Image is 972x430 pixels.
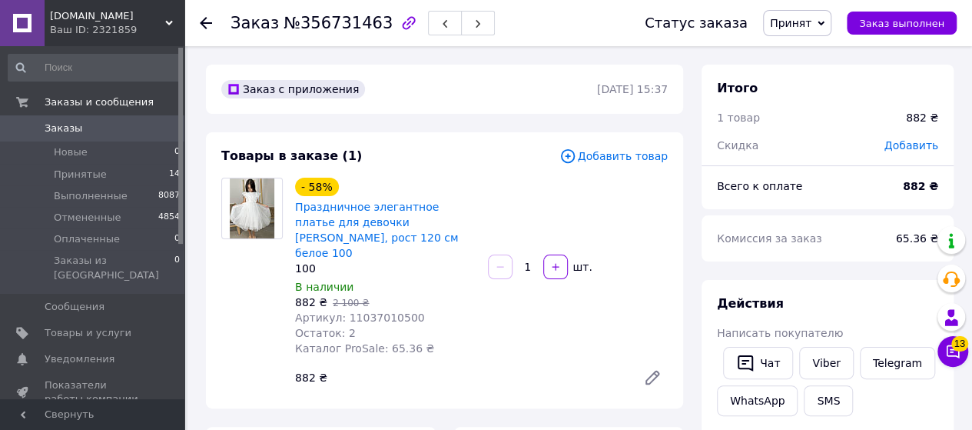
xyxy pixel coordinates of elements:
span: Показатели работы компании [45,378,142,406]
div: 882 ₴ [289,367,631,388]
span: KatyKids.shop [50,9,165,23]
input: Поиск [8,54,181,82]
a: Редактировать [637,362,668,393]
span: Действия [717,296,784,311]
div: Вернуться назад [200,15,212,31]
span: Отмененные [54,211,121,225]
b: 882 ₴ [903,180,938,192]
span: Заказы и сообщения [45,95,154,109]
div: шт. [569,259,594,275]
span: Заказы [45,122,82,135]
span: Сообщения [45,300,104,314]
span: Скидка [717,139,758,152]
div: 100 [295,261,476,276]
div: 882 ₴ [906,110,938,125]
span: Товары и услуги [45,326,131,340]
span: Принят [770,17,811,29]
span: Комиссия за заказ [717,232,822,245]
span: 4854 [158,211,180,225]
span: 13 [951,334,968,349]
a: WhatsApp [717,385,798,416]
span: Каталог ProSale: 65.36 ₴ [295,342,434,355]
a: Viber [799,347,853,379]
button: Чат [723,347,793,379]
time: [DATE] 15:37 [597,83,668,95]
div: Заказ с приложения [221,80,365,98]
div: Статус заказа [645,15,748,31]
div: - 58% [295,178,339,196]
a: Праздничное элегантное платье для девочки [PERSON_NAME], рост 120 см белое 100 [295,201,458,259]
span: 0 [174,145,180,159]
span: Выполненные [54,189,128,203]
span: 8087 [158,189,180,203]
span: 14 [169,168,180,182]
span: Заказ выполнен [859,18,944,29]
span: 1 товар [717,112,760,124]
button: Заказ выполнен [847,12,957,35]
span: 65.36 ₴ [896,232,938,245]
a: Telegram [860,347,935,379]
span: Заказ [231,14,279,32]
span: Уведомления [45,352,114,366]
span: Итого [717,81,758,95]
span: Новые [54,145,88,159]
span: 0 [174,232,180,246]
span: Остаток: 2 [295,327,356,339]
button: SMS [804,385,853,416]
span: Написать покупателю [717,327,843,339]
span: Принятые [54,168,107,182]
img: Праздничное элегантное платье для девочки Полина, рост 120 см белое 100 [230,178,275,238]
span: 882 ₴ [295,296,327,308]
span: В наличии [295,281,353,293]
span: Добавить [884,139,938,152]
span: Товары в заказе (1) [221,148,362,163]
span: Оплаченные [54,232,120,246]
span: 2 100 ₴ [333,298,369,308]
span: Артикул: 11037010500 [295,312,425,324]
span: Всего к оплате [717,180,802,192]
button: Чат с покупателем13 [937,336,968,367]
span: Добавить товар [559,148,668,165]
div: Ваш ID: 2321859 [50,23,184,37]
span: №356731463 [284,14,393,32]
span: Заказы из [GEOGRAPHIC_DATA] [54,254,174,282]
span: 0 [174,254,180,282]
